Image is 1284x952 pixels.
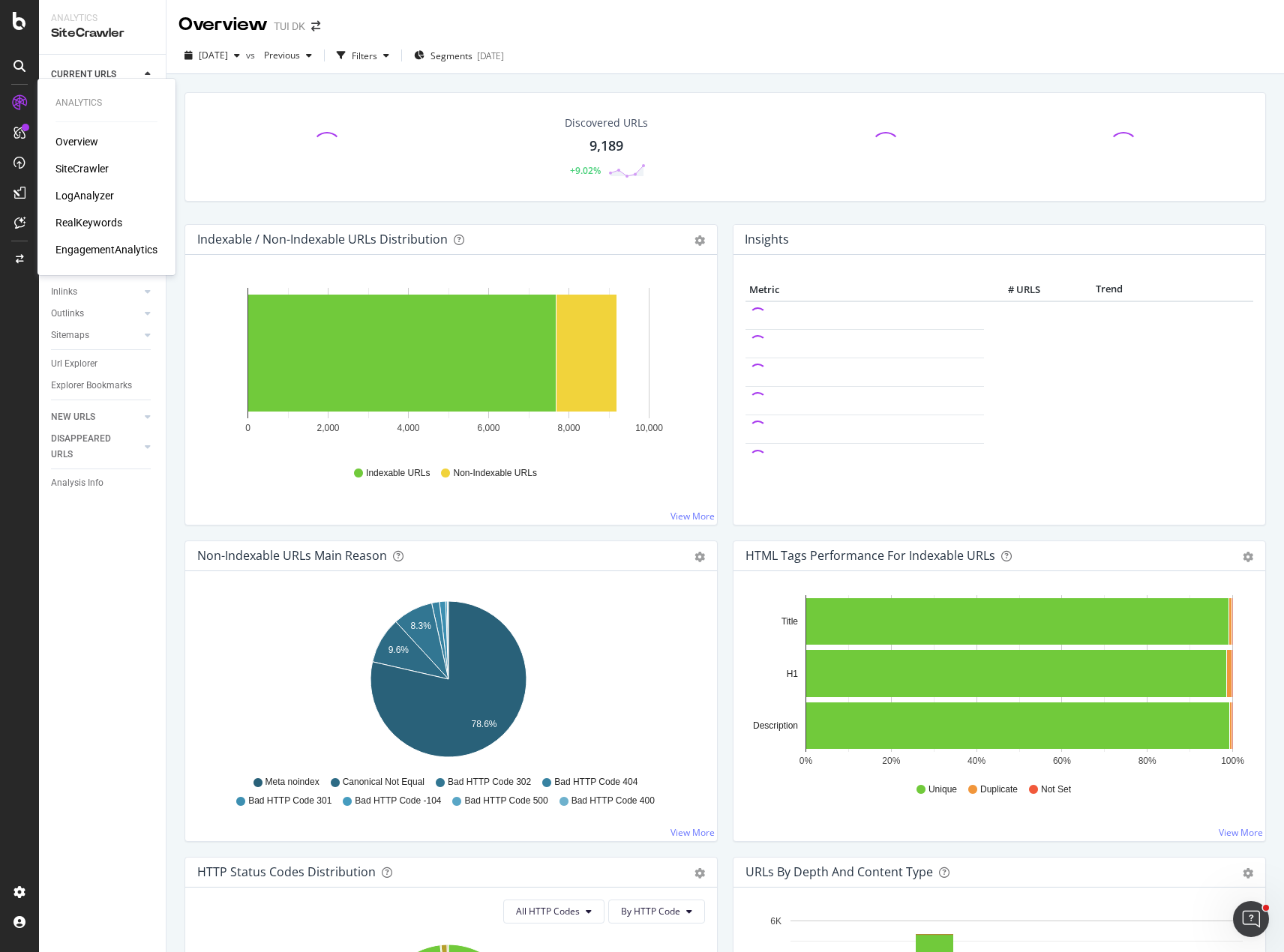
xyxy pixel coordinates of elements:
[411,621,432,631] text: 8.3%
[1221,756,1244,766] text: 100%
[316,423,339,433] text: 2,000
[258,43,318,67] button: Previous
[621,905,680,918] span: By HTTP Code
[408,43,510,67] button: Segments[DATE]
[781,616,799,627] text: Title
[670,826,715,839] a: View More
[55,161,109,176] a: SiteCrawler
[366,467,430,480] span: Indexable URLs
[554,776,637,789] span: Bad HTTP Code 404
[51,328,89,343] div: Sitemaps
[1243,868,1253,879] div: gear
[694,552,705,562] div: gear
[51,378,132,394] div: Explorer Bookmarks
[51,67,140,82] a: CURRENT URLS
[388,645,409,655] text: 9.6%
[571,795,655,807] span: Bad HTTP Code 400
[928,783,957,796] span: Unique
[197,864,376,879] div: HTTP Status Codes Distribution
[694,868,705,879] div: gear
[1219,826,1263,839] a: View More
[745,548,995,563] div: HTML Tags Performance for Indexable URLs
[477,49,504,62] div: [DATE]
[258,49,300,61] span: Previous
[516,905,580,918] span: All HTTP Codes
[246,49,258,61] span: vs
[1053,756,1071,766] text: 60%
[635,423,663,433] text: 10,000
[670,510,715,522] a: View More
[265,776,319,789] span: Meta noindex
[453,467,536,480] span: Non-Indexable URLs
[694,235,705,246] div: gear
[355,795,441,807] span: Bad HTTP Code -104
[464,795,547,807] span: Bad HTTP Code 500
[471,719,496,729] text: 78.6%
[197,548,387,563] div: Non-Indexable URLs Main Reason
[311,21,320,31] div: arrow-right-arrow-left
[967,756,985,766] text: 40%
[503,900,604,924] button: All HTTP Codes
[1243,552,1253,562] div: gear
[745,279,984,301] th: Metric
[55,188,114,203] a: LogAnalyzer
[882,756,900,766] text: 20%
[55,215,122,230] a: RealKeywords
[331,43,395,67] button: Filters
[51,431,140,463] a: DISAPPEARED URLS
[51,475,155,491] a: Analysis Info
[787,669,799,679] text: H1
[55,242,157,257] a: EngagementAnalytics
[397,423,419,433] text: 4,000
[51,67,116,82] div: CURRENT URLS
[51,284,140,300] a: Inlinks
[245,423,250,433] text: 0
[1041,783,1071,796] span: Not Set
[980,783,1018,796] span: Duplicate
[197,595,700,769] svg: A chart.
[745,864,933,879] div: URLs by Depth and Content Type
[51,356,97,372] div: Url Explorer
[51,25,154,42] div: SiteCrawler
[51,356,155,372] a: Url Explorer
[51,284,77,300] div: Inlinks
[984,279,1044,301] th: # URLS
[799,756,813,766] text: 0%
[51,306,84,322] div: Outlinks
[51,306,140,322] a: Outlinks
[570,164,601,177] div: +9.02%
[51,431,127,463] div: DISAPPEARED URLS
[51,475,103,491] div: Analysis Info
[1233,901,1269,937] iframe: Intercom live chat
[178,12,268,37] div: Overview
[753,720,798,731] text: Description
[770,916,781,927] text: 6K
[199,49,228,61] span: 2025 Aug. 13th
[51,409,140,425] a: NEW URLS
[608,900,705,924] button: By HTTP Code
[565,115,648,130] div: Discovered URLs
[477,423,499,433] text: 6,000
[1044,279,1174,301] th: Trend
[557,423,580,433] text: 8,000
[589,136,623,156] div: 9,189
[55,134,98,149] a: Overview
[1138,756,1156,766] text: 80%
[197,232,448,247] div: Indexable / Non-Indexable URLs Distribution
[248,795,331,807] span: Bad HTTP Code 301
[55,97,157,109] div: Analytics
[197,279,700,453] svg: A chart.
[51,378,155,394] a: Explorer Bookmarks
[343,776,424,789] span: Canonical Not Equal
[430,49,472,62] span: Segments
[745,595,1248,769] svg: A chart.
[352,49,377,62] div: Filters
